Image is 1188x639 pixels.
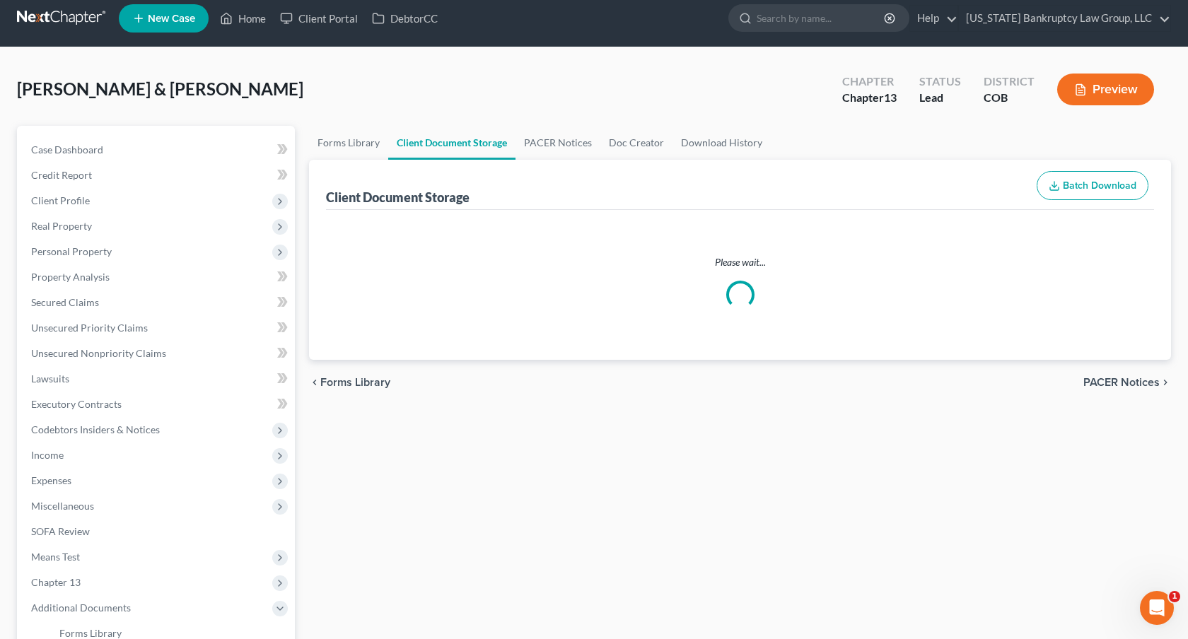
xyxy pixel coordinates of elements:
a: Client Portal [273,6,365,31]
a: Credit Report [20,163,295,188]
a: Secured Claims [20,290,295,315]
span: Batch Download [1063,180,1136,192]
div: Chapter [842,90,897,106]
span: Personal Property [31,245,112,257]
span: Lawsuits [31,373,69,385]
button: Preview [1057,74,1154,105]
i: chevron_right [1160,377,1171,388]
button: Batch Download [1037,171,1148,201]
span: Secured Claims [31,296,99,308]
iframe: Intercom live chat [1140,591,1174,625]
a: Doc Creator [600,126,672,160]
a: Client Document Storage [388,126,516,160]
i: chevron_left [309,377,320,388]
span: Miscellaneous [31,500,94,512]
span: Means Test [31,551,80,563]
span: Real Property [31,220,92,232]
span: Forms Library [59,627,122,639]
span: Forms Library [320,377,390,388]
span: SOFA Review [31,525,90,537]
a: PACER Notices [516,126,600,160]
span: Case Dashboard [31,143,103,156]
span: Income [31,449,64,461]
a: Forms Library [309,126,388,160]
span: PACER Notices [1083,377,1160,388]
a: [US_STATE] Bankruptcy Law Group, LLC [959,6,1170,31]
div: Status [919,74,961,90]
span: Expenses [31,474,71,486]
span: Client Profile [31,194,90,206]
a: DebtorCC [365,6,445,31]
span: Codebtors Insiders & Notices [31,423,160,435]
a: Unsecured Priority Claims [20,315,295,341]
span: 1 [1169,591,1180,602]
p: Please wait... [329,255,1151,269]
div: COB [984,90,1035,106]
a: Executory Contracts [20,392,295,417]
div: Lead [919,90,961,106]
span: [PERSON_NAME] & [PERSON_NAME] [17,78,303,99]
div: Client Document Storage [326,189,470,206]
div: District [984,74,1035,90]
a: Lawsuits [20,366,295,392]
span: Unsecured Priority Claims [31,322,148,334]
button: PACER Notices chevron_right [1083,377,1171,388]
button: chevron_left Forms Library [309,377,390,388]
a: Unsecured Nonpriority Claims [20,341,295,366]
a: Property Analysis [20,264,295,290]
span: Property Analysis [31,271,110,283]
span: Chapter 13 [31,576,81,588]
span: Executory Contracts [31,398,122,410]
input: Search by name... [757,5,886,31]
div: Chapter [842,74,897,90]
a: SOFA Review [20,519,295,544]
span: 13 [884,90,897,104]
span: New Case [148,13,195,24]
a: Case Dashboard [20,137,295,163]
a: Help [910,6,957,31]
a: Download History [672,126,771,160]
span: Credit Report [31,169,92,181]
span: Unsecured Nonpriority Claims [31,347,166,359]
a: Home [213,6,273,31]
span: Additional Documents [31,602,131,614]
